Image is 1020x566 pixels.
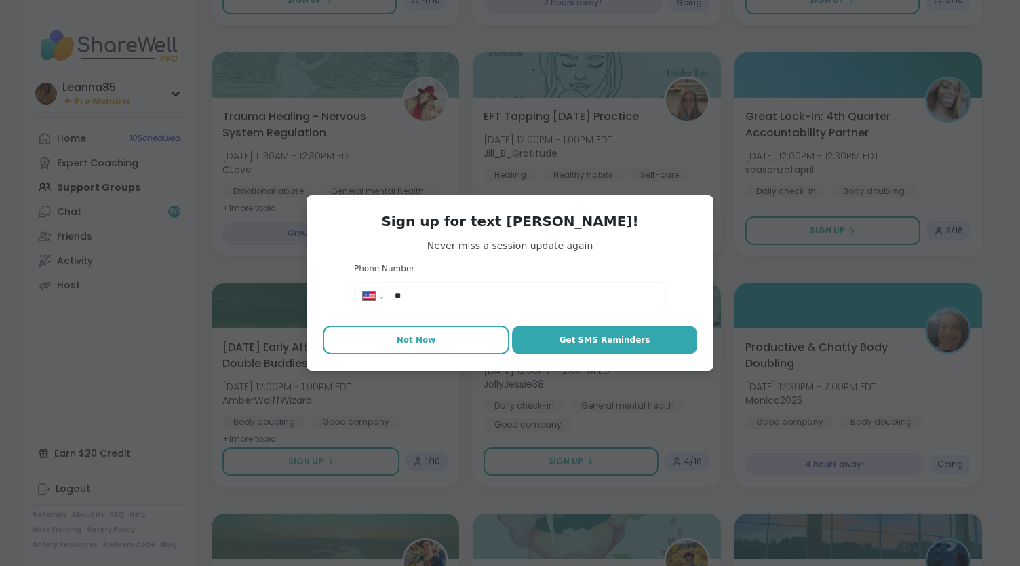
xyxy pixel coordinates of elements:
[397,334,436,346] span: Not Now
[323,326,509,354] button: Not Now
[323,239,697,252] span: Never miss a session update again
[354,263,666,275] h3: Phone Number
[560,334,650,346] span: Get SMS Reminders
[323,212,697,231] h3: Sign up for text [PERSON_NAME]!
[512,326,697,354] button: Get SMS Reminders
